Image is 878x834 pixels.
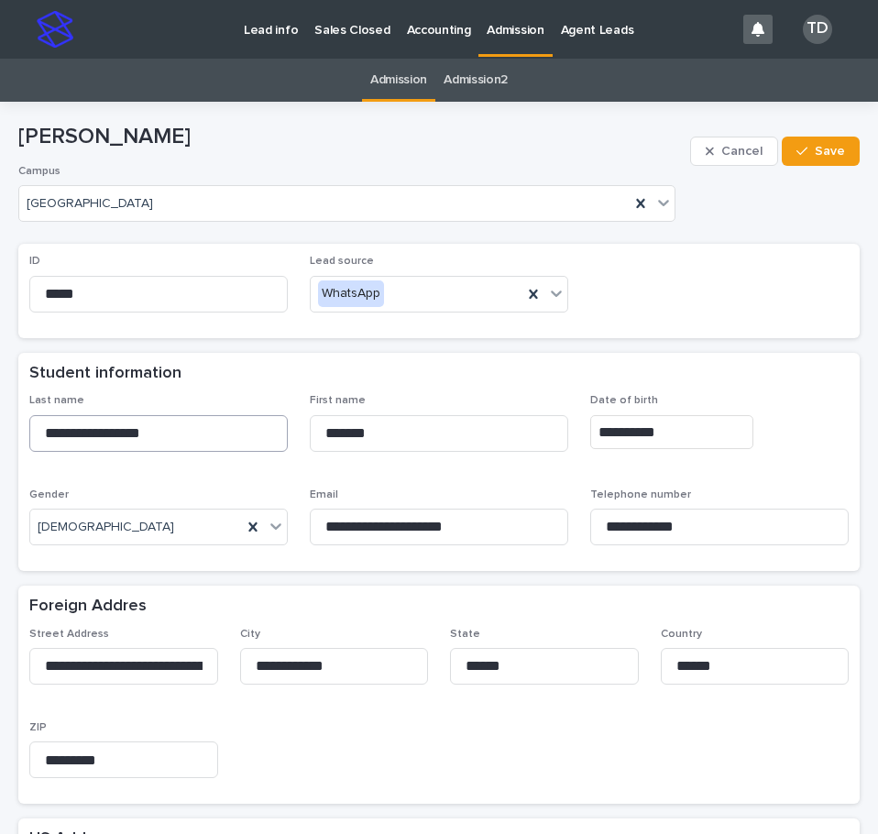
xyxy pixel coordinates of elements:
span: Email [310,489,338,500]
span: State [450,629,480,640]
span: Lead source [310,256,374,267]
h2: Foreign Addres [29,597,147,617]
button: Save [782,137,860,166]
span: City [240,629,260,640]
span: [DEMOGRAPHIC_DATA] [38,518,174,537]
h2: Student information [29,364,181,384]
div: TD [803,15,832,44]
span: [GEOGRAPHIC_DATA] [27,196,153,212]
span: Date of birth [590,395,658,406]
img: stacker-logo-s-only.png [37,11,73,48]
p: [PERSON_NAME] [18,124,683,150]
span: First name [310,395,366,406]
span: Street Address [29,629,109,640]
span: Save [815,145,845,158]
button: Cancel [690,137,778,166]
span: Telephone number [590,489,691,500]
a: Admission2 [444,59,508,102]
div: WhatsApp [318,280,384,307]
span: ID [29,256,40,267]
span: Campus [18,166,60,177]
span: Gender [29,489,69,500]
span: ZIP [29,722,47,733]
span: Country [661,629,702,640]
span: Cancel [721,145,763,158]
a: Admission [370,59,427,102]
span: Last name [29,395,84,406]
